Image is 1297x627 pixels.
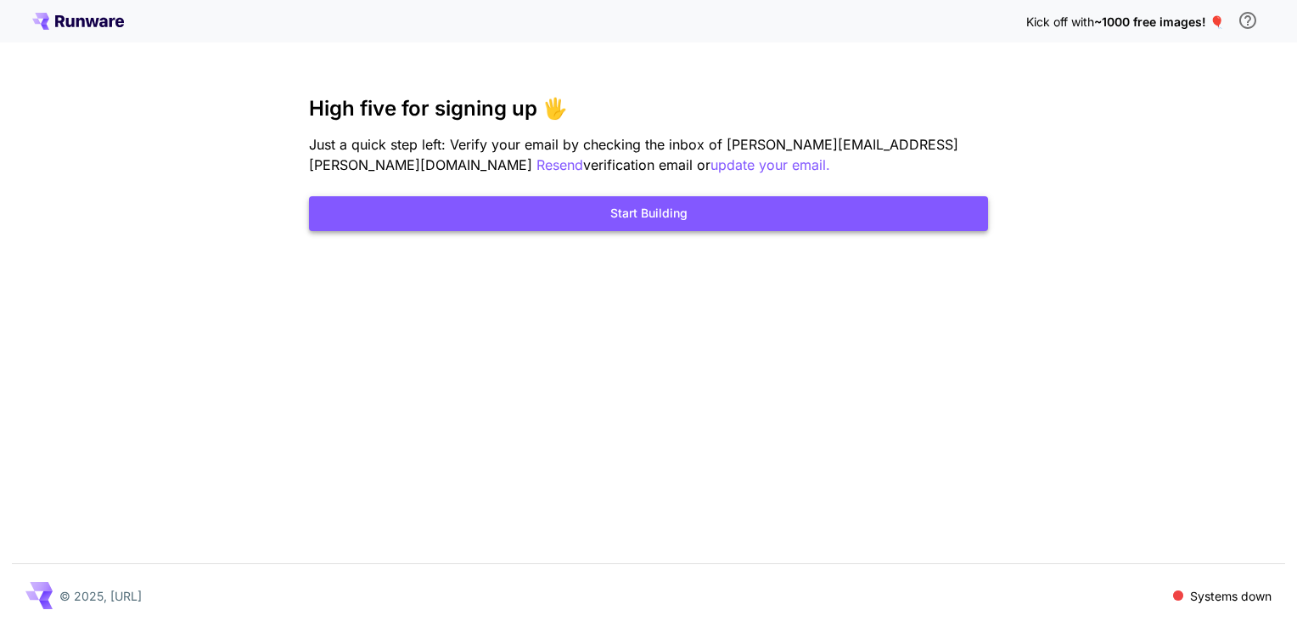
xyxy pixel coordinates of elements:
h3: High five for signing up 🖐️ [309,97,988,121]
span: Just a quick step left: Verify your email by checking the inbox of [PERSON_NAME][EMAIL_ADDRESS][P... [309,136,958,173]
p: © 2025, [URL] [59,587,142,605]
button: Start Building [309,196,988,231]
button: Resend [536,155,583,176]
span: Kick off with [1026,14,1094,29]
p: Systems down [1190,587,1272,605]
span: verification email or [583,156,710,173]
button: update your email. [710,155,830,176]
button: In order to qualify for free credit, you need to sign up with a business email address and click ... [1231,3,1265,37]
span: ~1000 free images! 🎈 [1094,14,1224,29]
